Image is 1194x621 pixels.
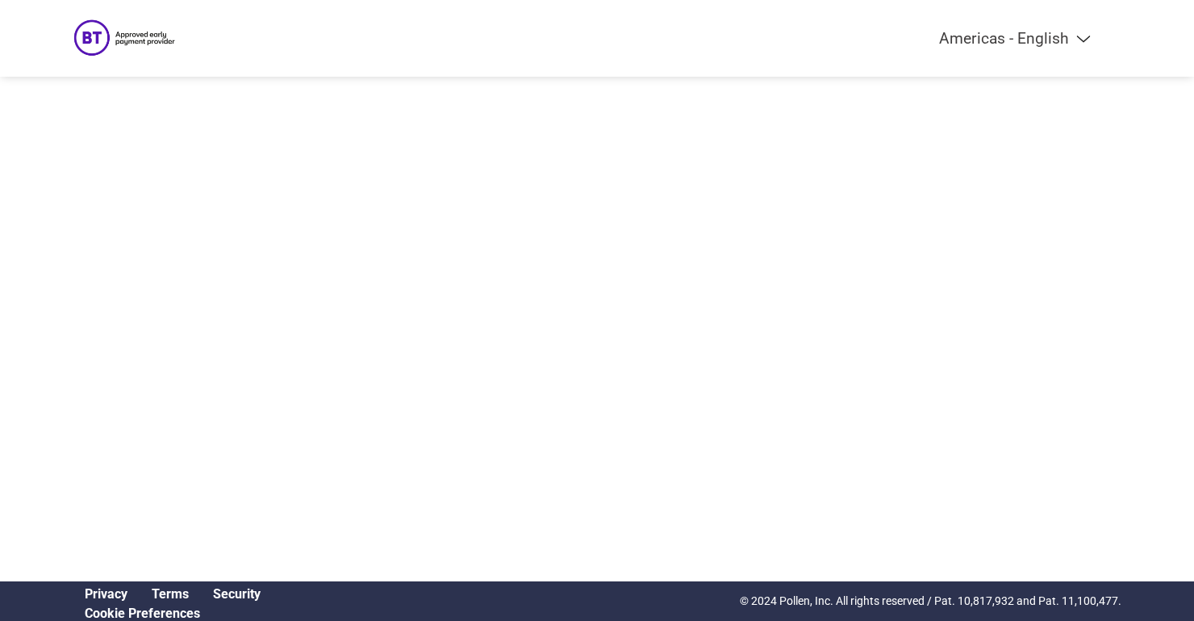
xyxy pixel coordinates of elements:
img: BT [73,16,182,61]
p: © 2024 Pollen, Inc. All rights reserved / Pat. 10,817,932 and Pat. 11,100,477. [740,593,1121,610]
a: Cookie Preferences, opens a dedicated popup modal window [85,606,200,621]
div: Open Cookie Preferences Modal [73,606,273,621]
a: Privacy [85,586,127,602]
a: Terms [152,586,189,602]
a: Security [213,586,261,602]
